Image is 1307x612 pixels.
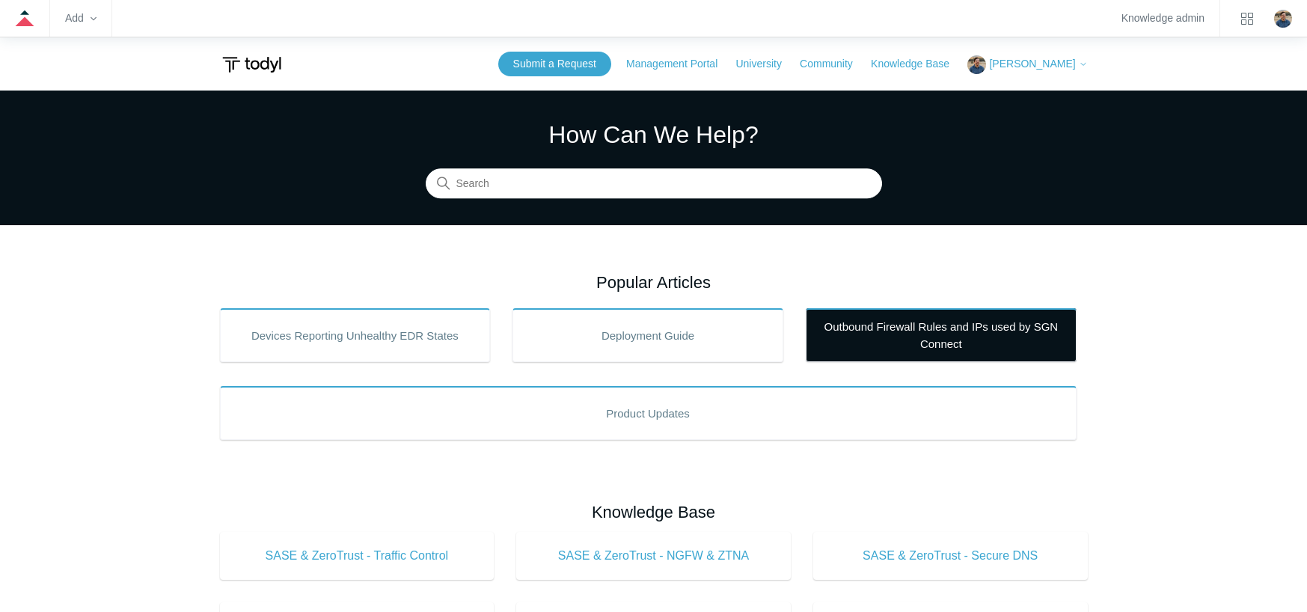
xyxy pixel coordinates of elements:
a: SASE & ZeroTrust - NGFW & ZTNA [516,532,791,580]
span: SASE & ZeroTrust - Traffic Control [242,547,472,565]
a: Knowledge admin [1121,14,1205,22]
h2: Knowledge Base [220,500,1088,524]
zd-hc-trigger: Add [65,14,97,22]
a: Deployment Guide [512,308,783,362]
img: user avatar [1274,10,1292,28]
span: SASE & ZeroTrust - Secure DNS [836,547,1065,565]
span: SASE & ZeroTrust - NGFW & ZTNA [539,547,768,565]
zd-hc-trigger: Click your profile icon to open the profile menu [1274,10,1292,28]
a: Submit a Request [498,52,611,76]
a: Outbound Firewall Rules and IPs used by SGN Connect [806,308,1077,362]
button: [PERSON_NAME] [967,55,1087,74]
a: University [735,56,796,72]
input: Search [426,169,882,199]
a: Product Updates [220,386,1077,440]
a: Management Portal [626,56,732,72]
h1: How Can We Help? [426,117,882,153]
a: Knowledge Base [871,56,964,72]
a: SASE & ZeroTrust - Traffic Control [220,532,495,580]
a: Devices Reporting Unhealthy EDR States [220,308,491,362]
a: SASE & ZeroTrust - Secure DNS [813,532,1088,580]
img: Todyl Support Center Help Center home page [220,51,284,79]
h2: Popular Articles [220,270,1088,295]
a: Community [800,56,868,72]
span: [PERSON_NAME] [989,58,1075,70]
